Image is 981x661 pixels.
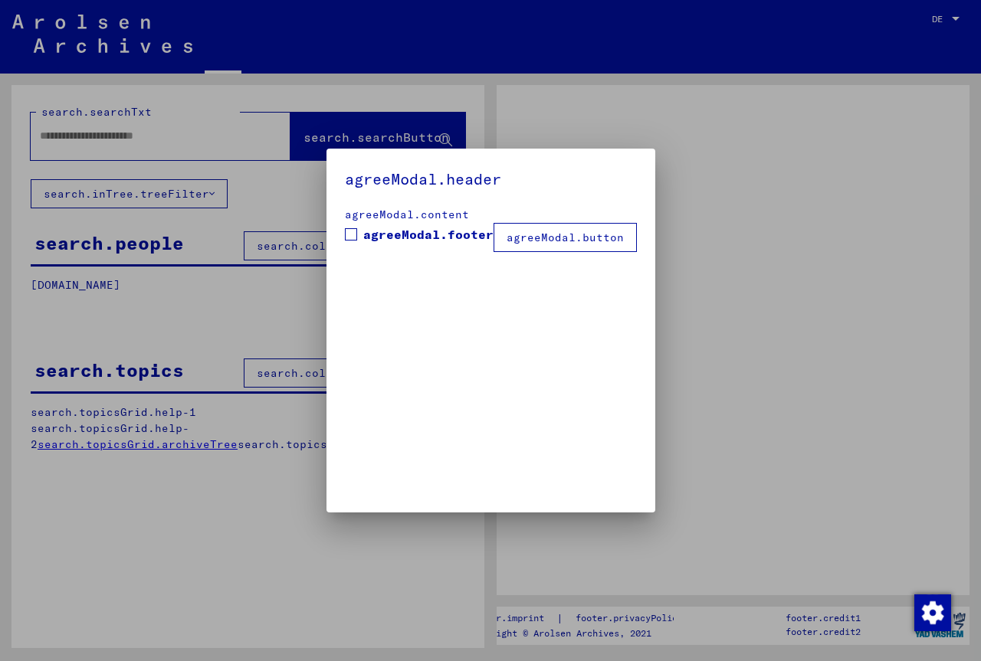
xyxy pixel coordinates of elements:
div: Внести поправки в соглашение [914,594,950,630]
h5: agreeModal.header [345,167,637,191]
span: agreeModal.footer [363,225,494,244]
div: agreeModal.content [345,207,637,223]
button: agreeModal.button [494,223,637,252]
img: Внести поправки в соглашение [914,594,951,631]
